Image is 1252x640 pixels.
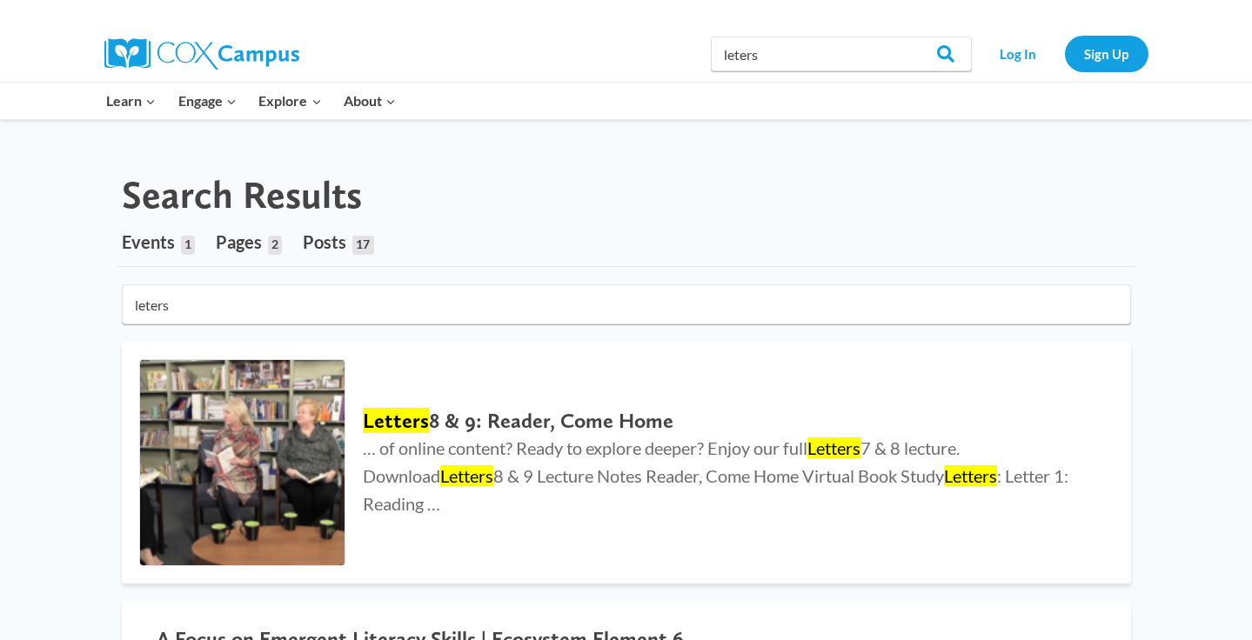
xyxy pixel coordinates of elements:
[268,236,282,255] span: 2
[711,37,972,71] input: Search Cox Campus
[258,90,321,112] span: Explore
[440,465,493,486] mark: Letters
[106,90,156,112] span: Learn
[122,231,175,252] span: Events
[216,217,282,266] a: Pages2
[352,236,373,255] span: 17
[363,437,1068,514] span: … of online content? Ready to explore deeper? Enjoy our full 7 & 8 lecture. Download 8 & 9 Lectur...
[981,36,1148,71] nav: Secondary Navigation
[807,437,860,458] mark: Letters
[363,408,429,433] mark: Letters
[944,465,997,486] mark: Letters
[122,172,362,218] h1: Search Results
[104,38,299,70] img: Cox Campus
[303,217,373,266] a: Posts17
[303,231,346,252] span: Posts
[122,217,195,266] a: Events1
[981,36,1056,71] a: Log In
[1065,36,1148,71] a: Sign Up
[140,360,345,565] img: Letters 8 & 9: Reader, Come Home
[363,409,1095,434] h2: 8 & 9: Reader, Come Home
[122,342,1131,583] a: Letters 8 & 9: Reader, Come Home Letters8 & 9: Reader, Come Home … of online content? Ready to ex...
[181,236,195,255] span: 1
[178,90,237,112] span: Engage
[216,231,262,252] span: Pages
[96,83,407,119] nav: Primary Navigation
[344,90,396,112] span: About
[122,284,1131,324] input: Search for...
